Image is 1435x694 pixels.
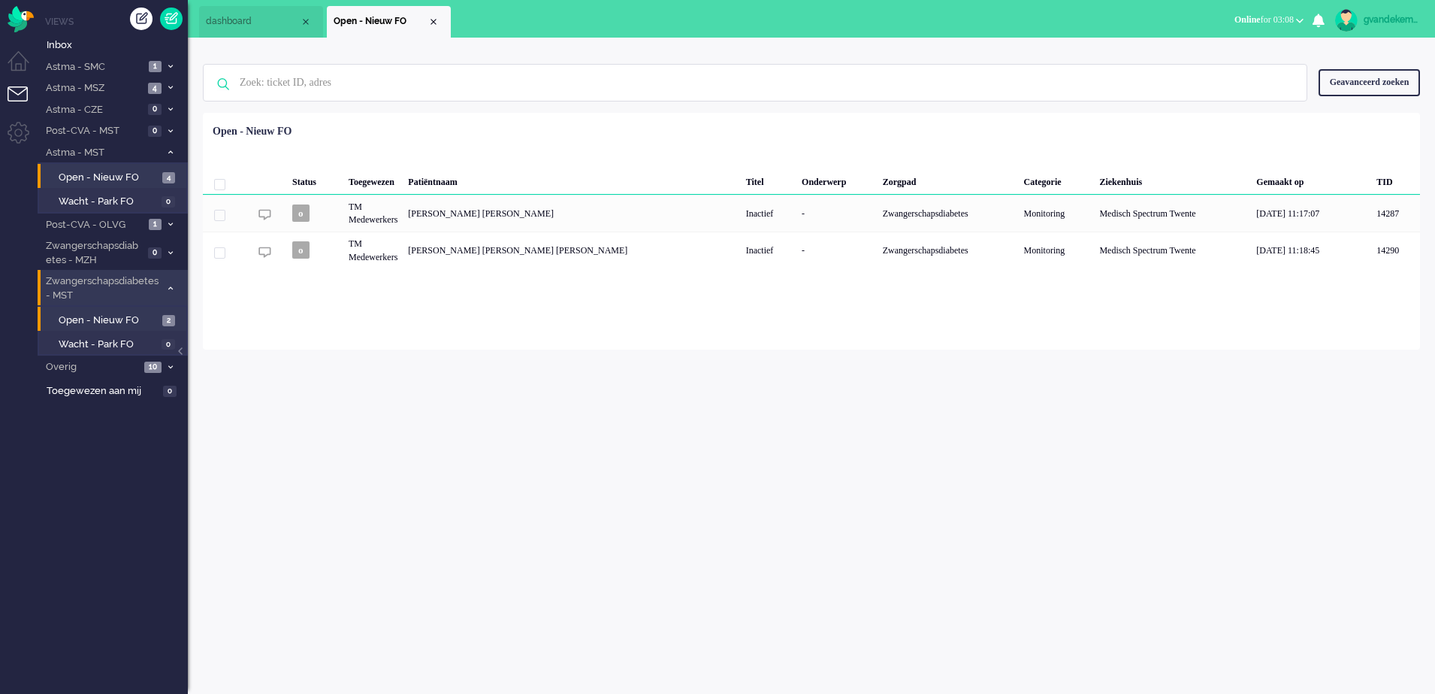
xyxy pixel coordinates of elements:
span: 0 [148,126,162,137]
li: Dashboard [199,6,323,38]
div: [DATE] 11:17:07 [1251,195,1371,232]
div: Monitoring [1019,195,1095,232]
div: Zwangerschapsdiabetes [878,195,1019,232]
img: avatar [1335,9,1358,32]
div: - [796,195,878,232]
span: 0 [163,386,177,397]
div: Open - Nieuw FO [213,124,292,139]
span: Online [1234,14,1261,25]
span: 0 [148,104,162,115]
span: Astma - MSZ [44,81,143,95]
li: Tickets menu [8,86,41,120]
li: Views [45,15,188,28]
div: Monitoring [1019,232,1095,268]
span: Inbox [47,38,188,53]
a: Omnidesk [8,10,34,21]
input: Zoek: ticket ID, adres [228,65,1286,101]
span: Wacht - Park FO [59,195,158,209]
div: Medisch Spectrum Twente [1094,232,1251,268]
a: Toegewezen aan mij 0 [44,382,188,399]
div: 14287 [203,195,1420,232]
div: 14290 [203,232,1420,268]
div: [PERSON_NAME] [PERSON_NAME] [PERSON_NAME] [403,232,740,268]
span: Open - Nieuw FO [59,314,159,328]
span: Overig [44,360,140,374]
span: Post-CVA - OLVG [44,218,144,232]
div: [DATE] 11:18:45 [1251,232,1371,268]
div: - [796,232,878,268]
span: Astma - CZE [44,103,143,117]
img: ic_chat_grey.svg [258,208,271,221]
span: Open - Nieuw FO [59,171,159,185]
span: Astma - MST [44,146,160,160]
span: Post-CVA - MST [44,124,143,138]
li: Dashboard menu [8,51,41,85]
a: Quick Ticket [160,8,183,30]
span: Wacht - Park FO [59,338,158,352]
a: Open - Nieuw FO 4 [44,168,186,185]
span: 0 [148,247,162,259]
li: View [327,6,451,38]
span: 2 [162,315,175,326]
span: 0 [162,339,175,350]
img: ic-search-icon.svg [204,65,243,104]
span: 4 [162,172,175,183]
a: Inbox [44,36,188,53]
div: TID [1371,165,1420,195]
div: 14290 [1371,232,1420,268]
li: Onlinefor 03:08 [1225,5,1313,38]
div: TM Medewerkers [343,232,403,268]
span: 4 [148,83,162,94]
div: Inactief [741,232,796,268]
div: Close tab [427,16,440,28]
span: Toegewezen aan mij [47,384,159,399]
div: Geavanceerd zoeken [1319,69,1420,95]
span: for 03:08 [1234,14,1294,25]
img: ic_chat_grey.svg [258,246,271,259]
a: Wacht - Park FO 0 [44,192,186,209]
span: 10 [144,362,162,373]
span: o [292,241,310,259]
span: 1 [149,61,162,72]
div: Creëer ticket [130,8,153,30]
div: gvandekempe [1364,12,1420,27]
span: 1 [149,219,162,230]
div: Close tab [300,16,312,28]
div: Patiëntnaam [403,165,740,195]
div: Inactief [741,195,796,232]
div: Gemaakt op [1251,165,1371,195]
div: Toegewezen [343,165,403,195]
span: Astma - SMC [44,60,144,74]
div: Ziekenhuis [1094,165,1251,195]
span: dashboard [206,15,300,28]
img: flow_omnibird.svg [8,6,34,32]
div: [PERSON_NAME] [PERSON_NAME] [403,195,740,232]
span: Zwangerschapsdiabetes - MZH [44,239,143,267]
div: Zwangerschapsdiabetes [878,232,1019,268]
span: o [292,205,310,222]
a: Wacht - Park FO 0 [44,335,186,352]
div: Medisch Spectrum Twente [1094,195,1251,232]
div: Categorie [1019,165,1095,195]
li: Admin menu [8,122,41,156]
div: 14287 [1371,195,1420,232]
div: Zorgpad [878,165,1019,195]
div: TM Medewerkers [343,195,403,232]
a: Open - Nieuw FO 2 [44,311,186,328]
span: 0 [162,196,175,208]
button: Onlinefor 03:08 [1225,9,1313,31]
div: Status [287,165,343,195]
div: Titel [741,165,796,195]
span: Zwangerschapsdiabetes - MST [44,274,160,302]
span: Open - Nieuw FO [334,15,427,28]
div: Onderwerp [796,165,878,195]
a: gvandekempe [1332,9,1420,32]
